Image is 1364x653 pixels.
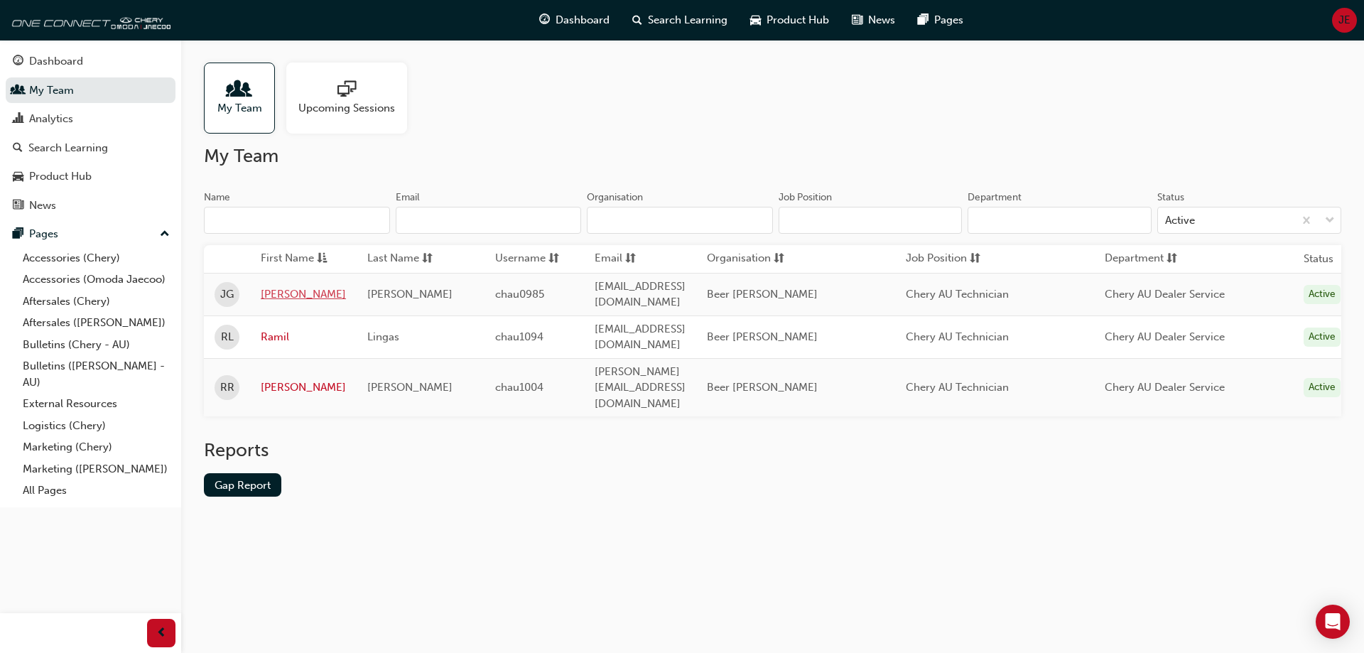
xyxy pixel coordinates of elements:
[1167,250,1177,268] span: sorting-icon
[739,6,840,35] a: car-iconProduct Hub
[6,106,175,132] a: Analytics
[767,12,829,28] span: Product Hub
[156,625,167,642] span: prev-icon
[868,12,895,28] span: News
[6,163,175,190] a: Product Hub
[495,381,543,394] span: chau1004
[204,63,286,134] a: My Team
[17,291,175,313] a: Aftersales (Chery)
[261,250,314,268] span: First Name
[648,12,727,28] span: Search Learning
[204,473,281,497] a: Gap Report
[261,329,346,345] a: Ramil
[17,436,175,458] a: Marketing (Chery)
[1304,378,1341,397] div: Active
[286,63,418,134] a: Upcoming Sessions
[13,113,23,126] span: chart-icon
[840,6,906,35] a: news-iconNews
[906,6,975,35] a: pages-iconPages
[17,312,175,334] a: Aftersales ([PERSON_NAME])
[968,190,1022,205] div: Department
[1105,250,1164,268] span: Department
[587,190,643,205] div: Organisation
[556,12,610,28] span: Dashboard
[1316,605,1350,639] div: Open Intercom Messenger
[906,330,1009,343] span: Chery AU Technician
[1325,212,1335,230] span: down-icon
[17,334,175,356] a: Bulletins (Chery - AU)
[337,80,356,100] span: sessionType_ONLINE_URL-icon
[7,6,170,34] img: oneconnect
[495,250,573,268] button: Usernamesorting-icon
[1304,285,1341,304] div: Active
[6,45,175,221] button: DashboardMy TeamAnalyticsSearch LearningProduct HubNews
[221,329,234,345] span: RL
[29,198,56,214] div: News
[204,190,230,205] div: Name
[495,250,546,268] span: Username
[528,6,621,35] a: guage-iconDashboard
[317,250,328,268] span: asc-icon
[548,250,559,268] span: sorting-icon
[6,135,175,161] a: Search Learning
[707,330,818,343] span: Beer [PERSON_NAME]
[906,288,1009,301] span: Chery AU Technician
[621,6,739,35] a: search-iconSearch Learning
[852,11,862,29] span: news-icon
[396,207,582,234] input: Email
[6,77,175,104] a: My Team
[17,458,175,480] a: Marketing ([PERSON_NAME])
[220,286,234,303] span: JG
[29,53,83,70] div: Dashboard
[204,439,1341,462] h2: Reports
[495,330,543,343] span: chau1094
[595,250,673,268] button: Emailsorting-icon
[707,381,818,394] span: Beer [PERSON_NAME]
[17,269,175,291] a: Accessories (Omoda Jaecoo)
[779,207,963,234] input: Job Position
[367,381,453,394] span: [PERSON_NAME]
[28,140,108,156] div: Search Learning
[906,381,1009,394] span: Chery AU Technician
[587,207,773,234] input: Organisation
[632,11,642,29] span: search-icon
[217,100,262,117] span: My Team
[595,365,686,410] span: [PERSON_NAME][EMAIL_ADDRESS][DOMAIN_NAME]
[970,250,980,268] span: sorting-icon
[968,207,1152,234] input: Department
[204,207,390,234] input: Name
[6,48,175,75] a: Dashboard
[779,190,832,205] div: Job Position
[17,480,175,502] a: All Pages
[6,193,175,219] a: News
[13,200,23,212] span: news-icon
[1157,190,1184,205] div: Status
[1105,381,1225,394] span: Chery AU Dealer Service
[261,379,346,396] a: [PERSON_NAME]
[595,280,686,309] span: [EMAIL_ADDRESS][DOMAIN_NAME]
[918,11,929,29] span: pages-icon
[160,225,170,244] span: up-icon
[29,111,73,127] div: Analytics
[1105,250,1183,268] button: Departmentsorting-icon
[17,355,175,393] a: Bulletins ([PERSON_NAME] - AU)
[29,226,58,242] div: Pages
[17,393,175,415] a: External Resources
[13,85,23,97] span: people-icon
[1304,328,1341,347] div: Active
[13,142,23,155] span: search-icon
[13,55,23,68] span: guage-icon
[6,221,175,247] button: Pages
[367,330,399,343] span: Lingas
[17,415,175,437] a: Logistics (Chery)
[495,288,544,301] span: chau0985
[595,323,686,352] span: [EMAIL_ADDRESS][DOMAIN_NAME]
[298,100,395,117] span: Upcoming Sessions
[367,288,453,301] span: [PERSON_NAME]
[750,11,761,29] span: car-icon
[17,247,175,269] a: Accessories (Chery)
[261,250,339,268] button: First Nameasc-icon
[396,190,420,205] div: Email
[1105,330,1225,343] span: Chery AU Dealer Service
